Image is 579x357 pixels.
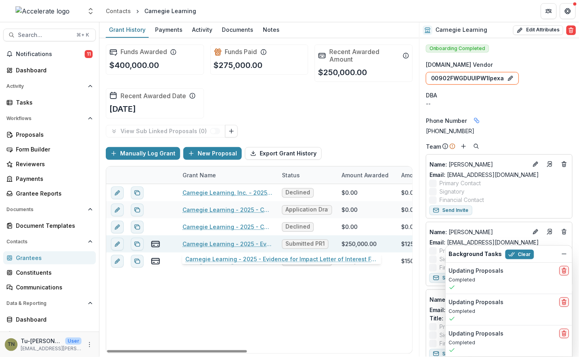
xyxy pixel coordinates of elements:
div: Amount Awarded [337,171,393,179]
div: ⌘ + K [75,31,91,39]
div: $0.00 [401,223,417,231]
div: $0.00 [401,188,417,197]
a: Communications [3,281,96,294]
h2: Recent Awarded Date [120,92,186,100]
p: [PERSON_NAME] [429,295,528,304]
button: Get Help [560,3,576,19]
button: Link Grants [225,125,238,138]
span: Documents [6,207,85,212]
div: Constituents [16,268,89,277]
button: Edit [531,227,540,237]
a: Payments [3,172,96,185]
h2: Funds Paid [225,48,257,56]
span: Email: [429,239,446,246]
a: Activity [189,22,216,38]
button: edit [111,204,124,216]
div: [PHONE_NUMBER] [426,127,573,135]
p: Tu-[PERSON_NAME] [21,337,62,345]
button: Edit [531,159,540,169]
span: Financial Contact [440,339,484,347]
button: View Sub Linked Proposals (0) [106,125,225,138]
p: [DATE] [109,103,136,115]
h2: Updating Proposals [449,299,504,306]
a: Name: [PERSON_NAME] [429,295,528,304]
a: Notes [260,22,283,38]
h2: Carnegie Learning [435,27,487,33]
button: Search... [3,29,96,41]
span: 11 [85,50,93,58]
a: Proposals [3,128,96,141]
span: Submitted PR1 [286,241,325,247]
div: Communications [16,283,89,291]
div: Dashboard [16,315,89,324]
div: Document Templates [16,221,89,230]
div: Advanced Analytics [16,330,89,338]
a: Go to contact [544,158,556,171]
p: [PERSON_NAME] [429,160,528,169]
button: delete [560,266,569,276]
span: Email: [429,171,446,178]
a: Document Templates [3,219,96,232]
a: Form Builder [3,143,96,156]
button: Duplicate proposal [131,186,144,199]
a: Grant History [106,22,149,38]
p: $275,000.00 [214,59,263,71]
button: Duplicate proposal [131,221,144,233]
button: Notifications11 [3,48,96,60]
span: Financial Contact [440,196,484,204]
button: Duplicate proposal [131,204,144,216]
button: Delete [566,25,576,35]
span: Search... [18,32,72,39]
a: Name: [PERSON_NAME] [429,160,528,169]
p: [EMAIL_ADDRESS][PERSON_NAME][DOMAIN_NAME] [21,345,82,352]
button: edit [111,221,124,233]
div: Activity [189,24,216,35]
a: Advanced Analytics [3,328,96,341]
span: Activity [6,83,85,89]
a: Carnegie Learning - 2025 - Evidence for Impact Letter of Interest Form [183,240,272,248]
span: Workflows [6,116,85,121]
button: Manually Log Grant [106,147,180,160]
div: Proposals [16,130,89,139]
div: $250,000.00 [342,240,377,248]
div: Documents [219,24,256,35]
a: Email: [EMAIL_ADDRESS][DOMAIN_NAME] [429,171,539,179]
button: Duplicate proposal [131,238,144,250]
span: Name : [429,296,447,303]
div: Tasks [16,98,89,107]
span: Phone Number [426,116,467,125]
div: Tu-Quyen Nguyen [8,342,15,347]
a: Name: [PERSON_NAME] [429,228,528,236]
div: Payments [152,24,186,35]
div: Amount Paid [396,167,456,184]
h2: Updating Proposals [449,330,504,337]
p: Completed [449,308,569,315]
span: Application Draft [286,206,328,213]
span: Primary Contact [440,179,481,187]
span: Name : [429,229,447,235]
button: Open entity switcher [85,3,96,19]
h2: Background Tasks [449,251,502,258]
div: Grant History [106,24,149,35]
button: delete [560,297,569,307]
span: Primary Contact [440,322,481,331]
a: Carnegie Learning - Call to Effective Action - 1 [183,257,272,265]
span: Declined [286,223,310,230]
button: Send Invite [429,206,472,215]
div: $0.00 [342,188,358,197]
div: Form Builder [16,145,89,153]
div: Status [277,167,337,184]
a: Tasks [3,96,96,109]
button: Deletes [560,159,569,169]
button: edit [111,255,124,268]
div: Grant Name [178,171,221,179]
a: Documents [219,22,256,38]
a: Carnegie Learning - 2025 - Call for Effective Technology Grant Application [183,206,272,214]
button: delete [560,329,569,338]
h2: Funds Awarded [120,48,167,56]
div: $0.00 [401,206,417,214]
a: Dashboard [3,313,96,326]
div: Dashboard [16,66,89,74]
a: Dashboard [3,64,96,77]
